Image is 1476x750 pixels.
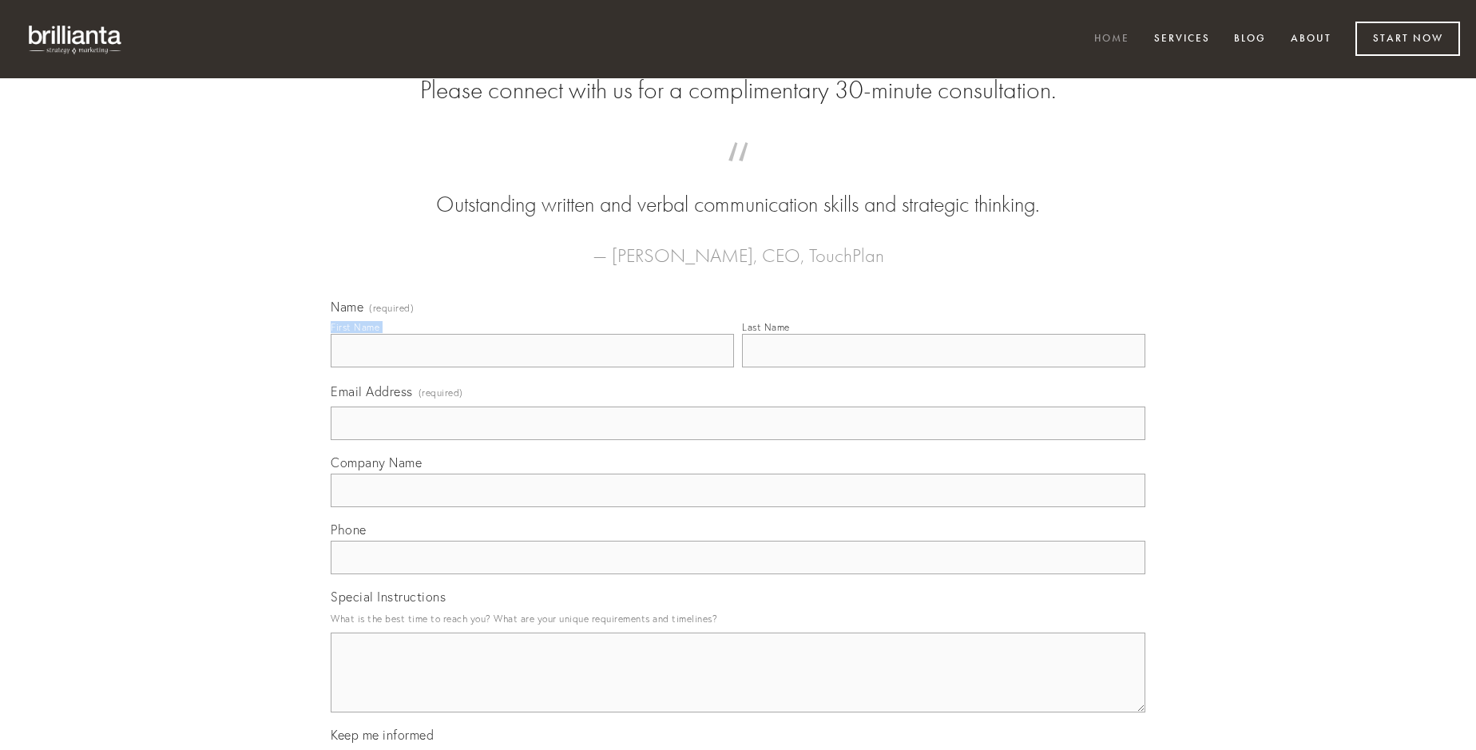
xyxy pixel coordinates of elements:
[331,727,434,743] span: Keep me informed
[331,383,413,399] span: Email Address
[369,304,414,313] span: (required)
[1280,26,1342,53] a: About
[331,608,1145,629] p: What is the best time to reach you? What are your unique requirements and timelines?
[331,589,446,605] span: Special Instructions
[1224,26,1276,53] a: Blog
[356,158,1120,189] span: “
[419,382,463,403] span: (required)
[1144,26,1220,53] a: Services
[331,522,367,538] span: Phone
[331,75,1145,105] h2: Please connect with us for a complimentary 30-minute consultation.
[742,321,790,333] div: Last Name
[1084,26,1140,53] a: Home
[356,158,1120,220] blockquote: Outstanding written and verbal communication skills and strategic thinking.
[331,454,422,470] span: Company Name
[1355,22,1460,56] a: Start Now
[331,321,379,333] div: First Name
[16,16,136,62] img: brillianta - research, strategy, marketing
[356,220,1120,272] figcaption: — [PERSON_NAME], CEO, TouchPlan
[331,299,363,315] span: Name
